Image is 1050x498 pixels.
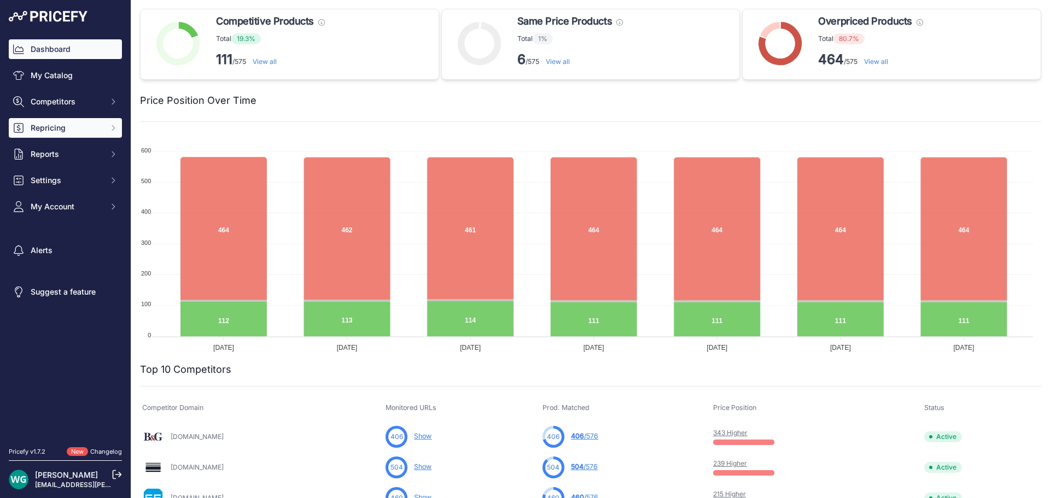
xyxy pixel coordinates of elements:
strong: 111 [216,51,232,67]
tspan: 500 [141,178,151,184]
span: 504 [390,462,403,472]
span: Competitive Products [216,14,314,29]
nav: Sidebar [9,39,122,434]
a: View all [864,57,888,66]
p: Total [216,33,325,44]
a: Show [414,432,431,440]
a: 406/576 [571,432,598,440]
span: Repricing [31,122,102,133]
a: Dashboard [9,39,122,59]
span: Price Position [713,403,756,412]
span: Same Price Products [517,14,612,29]
a: [EMAIL_ADDRESS][PERSON_NAME][DOMAIN_NAME] [35,481,203,489]
tspan: 200 [141,270,151,277]
span: Status [924,403,944,412]
p: /575 [818,51,923,68]
button: Competitors [9,92,122,112]
span: 1% [533,33,553,44]
button: Settings [9,171,122,190]
a: Show [414,462,431,471]
a: 504/576 [571,462,598,471]
tspan: [DATE] [830,344,851,351]
tspan: 100 [141,301,151,307]
a: View all [253,57,277,66]
strong: 6 [517,51,526,67]
h2: Price Position Over Time [140,93,256,108]
span: 80.7% [833,33,865,44]
tspan: 400 [141,208,151,215]
a: 239 Higher [713,459,747,467]
a: Suggest a feature [9,282,122,302]
button: My Account [9,197,122,216]
h2: Top 10 Competitors [140,362,231,377]
span: 504 [547,462,559,472]
span: Competitors [31,96,102,107]
a: [DOMAIN_NAME] [171,463,224,471]
a: 343 Higher [713,429,748,437]
tspan: [DATE] [460,344,481,351]
strong: 464 [818,51,844,67]
span: 406 [571,432,584,440]
span: My Account [31,201,102,212]
tspan: [DATE] [584,344,604,351]
a: [DOMAIN_NAME] [171,432,224,441]
tspan: 0 [148,332,151,338]
tspan: [DATE] [213,344,234,351]
tspan: [DATE] [954,344,975,351]
p: Total [517,33,623,44]
a: Changelog [90,448,122,455]
img: Pricefy Logo [9,11,87,22]
span: 406 [547,432,559,442]
span: 504 [571,462,584,471]
a: Alerts [9,241,122,260]
span: Reports [31,149,102,160]
a: My Catalog [9,66,122,85]
span: 19.3% [231,33,261,44]
div: Pricefy v1.7.2 [9,447,45,456]
span: Active [924,462,962,473]
button: Repricing [9,118,122,138]
a: View all [546,57,570,66]
span: Competitor Domain [142,403,203,412]
tspan: [DATE] [707,344,727,351]
span: Overpriced Products [818,14,912,29]
a: [PERSON_NAME] [35,470,98,479]
tspan: 300 [141,239,151,246]
span: 406 [390,432,403,442]
span: Active [924,431,962,442]
tspan: [DATE] [337,344,358,351]
button: Reports [9,144,122,164]
span: Settings [31,175,102,186]
span: Monitored URLs [386,403,436,412]
span: Prod. Matched [542,403,590,412]
p: /575 [216,51,325,68]
p: Total [818,33,923,44]
a: 215 Higher [713,490,746,498]
tspan: 600 [141,147,151,154]
span: New [67,447,88,456]
p: /575 [517,51,623,68]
